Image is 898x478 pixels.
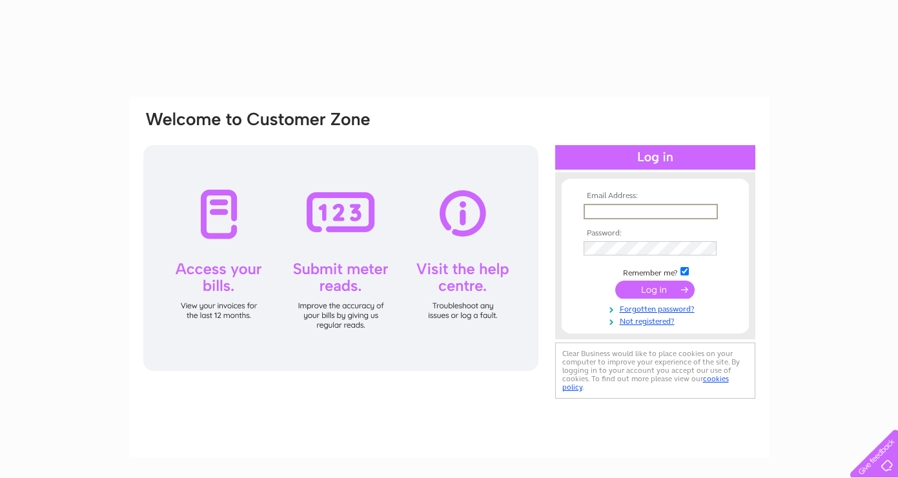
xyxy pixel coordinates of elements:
[562,374,729,392] a: cookies policy
[580,192,730,201] th: Email Address:
[555,343,755,399] div: Clear Business would like to place cookies on your computer to improve your experience of the sit...
[584,302,730,314] a: Forgotten password?
[580,229,730,238] th: Password:
[580,265,730,278] td: Remember me?
[584,314,730,326] a: Not registered?
[615,281,695,299] input: Submit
